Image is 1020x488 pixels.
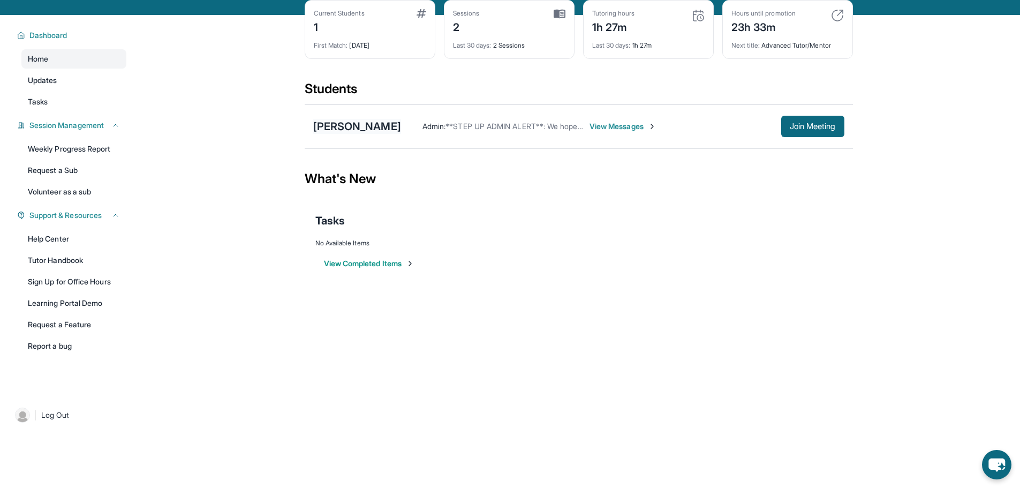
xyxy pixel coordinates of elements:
[554,9,565,19] img: card
[422,122,445,131] span: Admin :
[692,9,705,22] img: card
[25,210,120,221] button: Support & Resources
[592,41,631,49] span: Last 30 days :
[445,122,1016,131] span: **STEP UP ADMIN ALERT**: We hope you have a great tutoring session [DATE]! Here's your student me...
[314,41,348,49] span: First Match :
[21,229,126,249] a: Help Center
[21,139,126,159] a: Weekly Progress Report
[21,294,126,313] a: Learning Portal Demo
[790,123,836,130] span: Join Meeting
[305,155,853,202] div: What's New
[25,30,120,41] button: Dashboard
[453,35,565,50] div: 2 Sessions
[21,182,126,201] a: Volunteer as a sub
[417,9,426,18] img: card
[731,41,760,49] span: Next title :
[29,30,67,41] span: Dashboard
[731,9,796,18] div: Hours until promotion
[592,18,635,35] div: 1h 27m
[731,35,844,50] div: Advanced Tutor/Mentor
[21,71,126,90] a: Updates
[781,116,844,137] button: Join Meeting
[731,18,796,35] div: 23h 33m
[21,272,126,291] a: Sign Up for Office Hours
[29,120,104,131] span: Session Management
[29,210,102,221] span: Support & Resources
[831,9,844,22] img: card
[592,9,635,18] div: Tutoring hours
[28,54,48,64] span: Home
[313,119,401,134] div: [PERSON_NAME]
[34,409,37,422] span: |
[28,75,57,86] span: Updates
[28,96,48,107] span: Tasks
[648,122,656,131] img: Chevron-Right
[590,121,656,132] span: View Messages
[453,9,480,18] div: Sessions
[41,410,69,421] span: Log Out
[982,450,1011,479] button: chat-button
[324,258,414,269] button: View Completed Items
[21,92,126,111] a: Tasks
[314,18,365,35] div: 1
[314,9,365,18] div: Current Students
[11,403,126,427] a: |Log Out
[15,408,30,423] img: user-img
[21,336,126,356] a: Report a bug
[21,49,126,69] a: Home
[592,35,705,50] div: 1h 27m
[453,41,492,49] span: Last 30 days :
[453,18,480,35] div: 2
[315,239,842,247] div: No Available Items
[314,35,426,50] div: [DATE]
[25,120,120,131] button: Session Management
[21,161,126,180] a: Request a Sub
[21,251,126,270] a: Tutor Handbook
[21,315,126,334] a: Request a Feature
[305,80,853,104] div: Students
[315,213,345,228] span: Tasks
